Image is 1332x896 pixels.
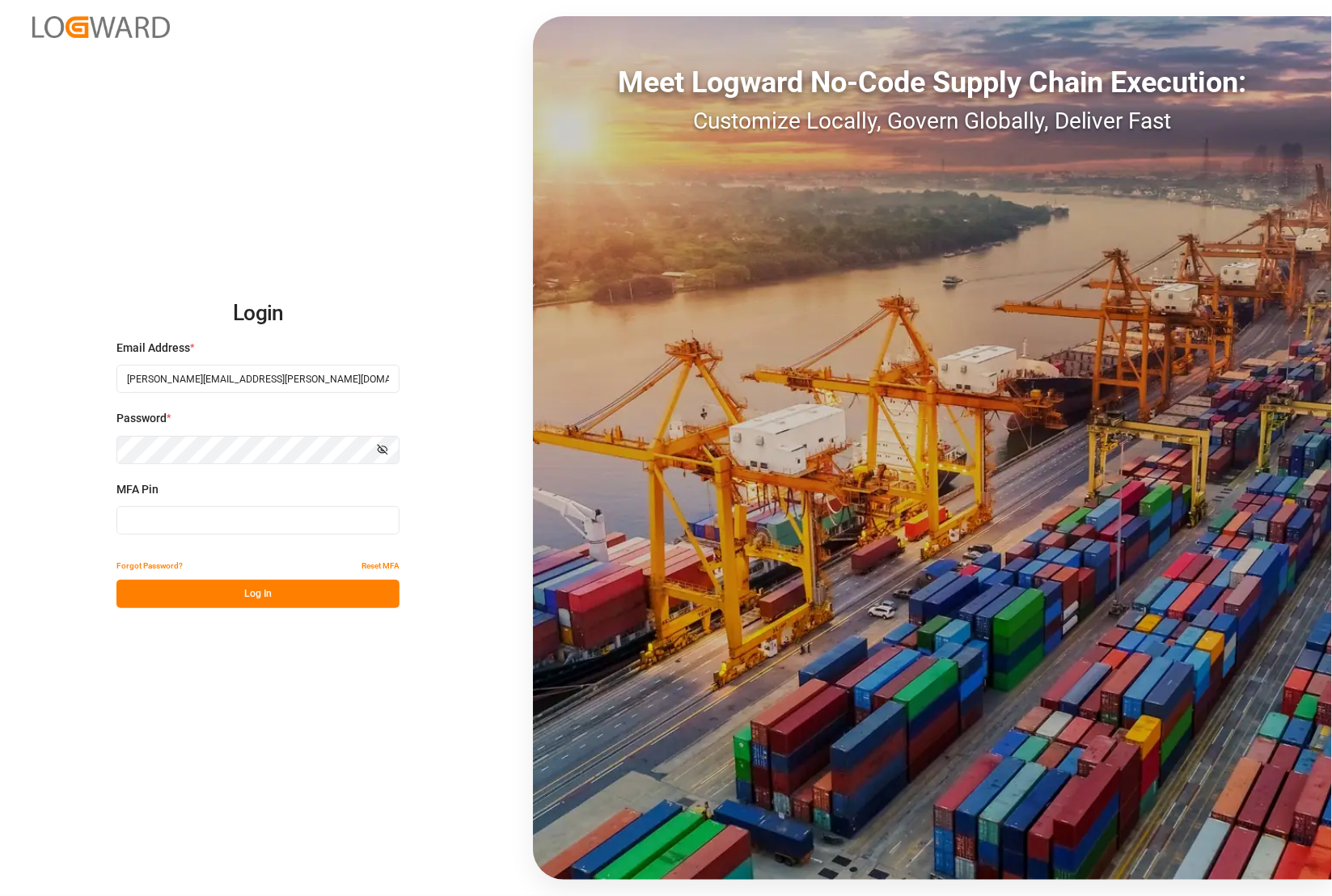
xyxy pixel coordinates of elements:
button: Forgot Password? [116,552,183,580]
div: Meet Logward No-Code Supply Chain Execution: [533,61,1332,104]
span: Password [116,410,167,427]
button: Log In [116,580,400,608]
h2: Login [116,288,400,340]
button: Reset MFA [362,552,400,580]
input: Enter your email [116,365,400,393]
img: Logward_new_orange.png [32,16,170,38]
span: MFA Pin [116,481,159,498]
span: Email Address [116,340,190,357]
div: Customize Locally, Govern Globally, Deliver Fast [533,104,1332,138]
